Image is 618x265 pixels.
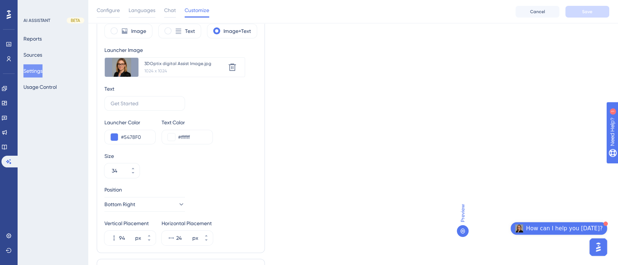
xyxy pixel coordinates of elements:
button: px [200,231,213,238]
div: AI ASSISTANT [23,18,50,23]
div: BETA [67,18,84,23]
button: Sources [23,48,42,61]
input: Get Started [111,99,179,107]
span: Chat [164,6,176,15]
span: Preview [458,204,467,222]
span: Cancel [530,9,545,15]
div: Position [104,185,185,194]
span: How can I help you [DATE]? [526,224,603,233]
button: px [200,238,213,245]
iframe: UserGuiding AI Assistant Launcher [587,236,609,258]
button: Save [565,6,609,18]
div: 1 [51,4,53,10]
div: Launcher Color [104,118,156,127]
button: Reports [23,32,42,45]
button: px [143,238,156,245]
img: file-1754562886372.jpg [112,58,131,77]
button: px [143,231,156,238]
input: px [176,234,191,242]
div: Text Color [162,118,213,127]
div: Text [104,84,114,93]
label: Image+Text [223,27,251,35]
button: Cancel [515,6,559,18]
button: Usage Control [23,80,57,94]
button: Bottom Right [104,197,185,212]
div: 3DOptix digital Assist Image.jpg [144,61,225,67]
button: Open AI Assistant Launcher [511,222,607,235]
input: px [119,234,134,242]
span: Languages [129,6,155,15]
span: Customize [185,6,209,15]
span: Bottom Right [104,200,135,209]
div: 1024 x 1024 [144,68,226,74]
img: launcher-image-alternative-text [515,224,523,232]
label: Text [185,27,195,35]
span: Need Help? [17,2,46,11]
span: Save [582,9,592,15]
div: Vertical Placement [104,219,156,228]
div: Size [104,152,257,160]
button: Settings [23,64,42,77]
label: Image [131,27,146,35]
div: Horizontal Placement [162,219,213,228]
span: Configure [97,6,120,15]
div: px [135,234,141,242]
div: px [192,234,198,242]
div: Launcher Image [104,46,245,54]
